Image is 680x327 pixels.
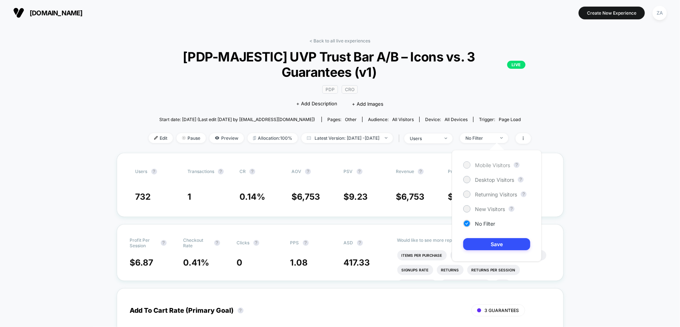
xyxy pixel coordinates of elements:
[479,117,521,122] div: Trigger:
[653,6,667,20] div: ZA
[187,169,214,174] span: Transactions
[437,265,464,275] li: Returns
[650,5,669,20] button: ZA
[209,133,244,143] span: Preview
[475,191,517,198] span: Returning Visitors
[445,117,468,122] span: all devices
[238,308,244,313] button: ?
[303,240,309,246] button: ?
[154,136,158,140] img: edit
[183,258,209,268] span: 0.41 %
[296,100,337,108] span: + Add Description
[237,258,243,268] span: 0
[368,117,414,122] div: Audience:
[397,237,550,243] p: Would like to see more reports?
[135,192,151,202] span: 732
[509,206,514,212] button: ?
[253,240,259,246] button: ?
[130,258,153,268] span: $
[410,136,439,141] div: users
[187,192,191,202] span: 1
[253,136,256,140] img: rebalance
[214,240,220,246] button: ?
[392,117,414,122] span: All Visitors
[349,192,368,202] span: 9.23
[182,136,186,140] img: end
[297,192,320,202] span: 6,753
[396,169,414,174] span: Revenue
[239,192,265,202] span: 0.14 %
[475,221,495,227] span: No Filter
[248,133,298,143] span: Allocation: 100%
[465,135,495,141] div: No Filter
[401,192,424,202] span: 6,753
[135,258,153,268] span: 6.87
[151,169,157,174] button: ?
[485,308,519,313] span: 3 GUARANTEES
[342,85,358,94] span: CRO
[344,240,353,245] span: ASD
[475,206,505,212] span: New Visitors
[397,279,437,290] li: Subscriptions
[475,177,514,183] span: Desktop Visitors
[322,85,338,94] span: PDP
[419,117,473,122] span: Device:
[13,7,24,18] img: Visually logo
[579,7,645,19] button: Create New Experience
[237,240,250,245] span: Clicks
[290,258,308,268] span: 1.08
[239,169,246,174] span: CR
[11,7,85,19] button: [DOMAIN_NAME]
[305,169,311,174] button: ?
[301,133,393,143] span: Latest Version: [DATE] - [DATE]
[291,169,301,174] span: AOV
[130,237,157,248] span: Profit Per Session
[352,101,383,107] span: + Add Images
[345,117,357,122] span: other
[494,279,511,290] li: Ctr
[159,117,315,122] span: Start date: [DATE] (Last edit [DATE] by [EMAIL_ADDRESS][DOMAIN_NAME])
[445,138,447,139] img: end
[344,258,370,268] span: 417.33
[397,265,433,275] li: Signups Rate
[30,9,83,17] span: [DOMAIN_NAME]
[307,136,311,140] img: calendar
[344,192,368,202] span: $
[396,192,424,202] span: $
[475,162,510,168] span: Mobile Visitors
[218,169,224,174] button: ?
[357,169,363,174] button: ?
[418,169,424,174] button: ?
[327,117,357,122] div: Pages:
[357,240,363,246] button: ?
[291,192,320,202] span: $
[249,169,255,174] button: ?
[441,279,491,290] li: Subscriptions Rate
[467,265,520,275] li: Returns Per Session
[161,240,167,246] button: ?
[499,117,521,122] span: Page Load
[507,61,525,69] p: LIVE
[385,137,387,139] img: end
[176,133,206,143] span: Pause
[518,177,524,183] button: ?
[155,49,525,80] span: [PDP-MAJESTIC] UVP Trust Bar A/B – Icons vs. 3 Guarantees (v1)
[309,38,370,44] a: < Back to all live experiences
[463,238,530,250] button: Save
[397,250,447,260] li: Items Per Purchase
[135,169,148,174] span: users
[500,137,503,139] img: end
[514,162,520,168] button: ?
[521,191,527,197] button: ?
[149,133,173,143] span: Edit
[397,133,404,144] span: |
[344,169,353,174] span: PSV
[290,240,299,245] span: PPS
[183,237,211,248] span: Checkout Rate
